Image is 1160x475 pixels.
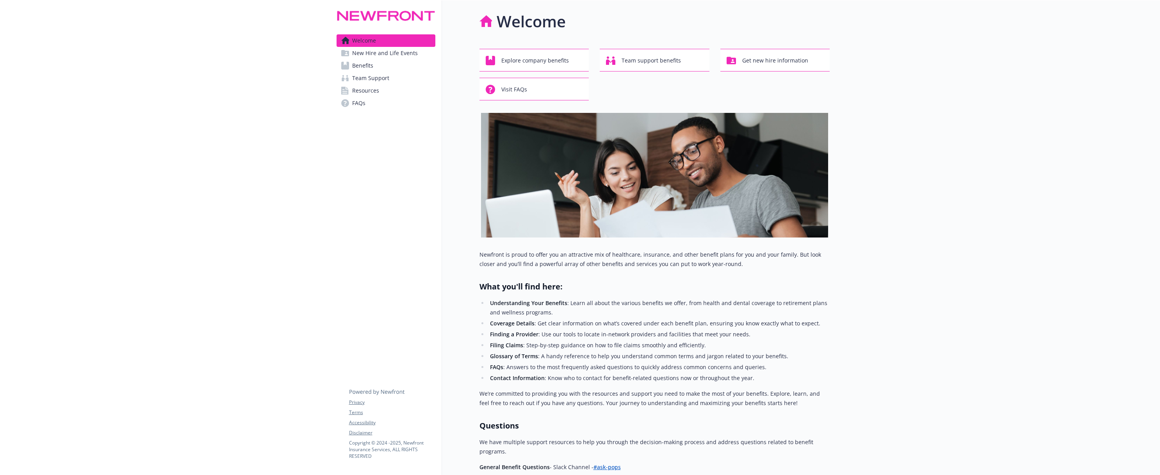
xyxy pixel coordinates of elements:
li: : Learn all about the various benefits we offer, from health and dental coverage to retirement pl... [488,298,830,317]
span: Explore company benefits [501,53,569,68]
p: We have multiple support resources to help you through the decision-making process and address qu... [479,437,830,456]
strong: Finding a Provider [490,330,538,338]
span: Resources [352,84,379,97]
li: : Step-by-step guidance on how to file claims smoothly and efficiently. [488,341,830,350]
button: Visit FAQs [479,78,589,100]
button: Team support benefits [600,49,709,71]
a: Terms [349,409,435,416]
li: : Get clear information on what’s covered under each benefit plan, ensuring you know exactly what... [488,319,830,328]
span: Get new hire information [742,53,808,68]
a: Welcome [337,34,435,47]
a: Resources [337,84,435,97]
a: Privacy [349,399,435,406]
a: #ask-pops [593,463,621,471]
h1: Welcome [497,10,566,33]
span: Visit FAQs [501,82,527,97]
span: New Hire and Life Events [352,47,418,59]
button: Explore company benefits [479,49,589,71]
p: Copyright © 2024 - 2025 , Newfront Insurance Services, ALL RIGHTS RESERVED [349,439,435,459]
strong: Glossary of Terms [490,352,538,360]
span: Team support benefits [622,53,681,68]
a: FAQs [337,97,435,109]
strong: Understanding Your Benefits [490,299,567,307]
span: Welcome [352,34,376,47]
span: FAQs [352,97,365,109]
li: : A handy reference to help you understand common terms and jargon related to your benefits. [488,352,830,361]
h2: Questions [479,420,830,431]
span: Benefits [352,59,373,72]
h2: What you'll find here: [479,281,830,292]
strong: Filing Claims [490,341,523,349]
strong: Contact Information [490,374,545,382]
p: - Slack Channel - [479,462,830,472]
a: Team Support [337,72,435,84]
a: Disclaimer [349,429,435,436]
strong: General Benefit Questions [479,463,550,471]
strong: Coverage Details [490,320,535,327]
button: Get new hire information [720,49,830,71]
p: Newfront is proud to offer you an attractive mix of healthcare, insurance, and other benefit plan... [479,250,830,269]
p: We’re committed to providing you with the resources and support you need to make the most of your... [479,389,830,408]
li: : Know who to contact for benefit-related questions now or throughout the year. [488,373,830,383]
li: : Answers to the most frequently asked questions to quickly address common concerns and queries. [488,362,830,372]
li: : Use our tools to locate in-network providers and facilities that meet your needs. [488,330,830,339]
a: Benefits [337,59,435,72]
img: overview page banner [481,113,828,237]
a: Accessibility [349,419,435,426]
a: New Hire and Life Events [337,47,435,59]
strong: FAQs [490,363,503,371]
span: Team Support [352,72,389,84]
